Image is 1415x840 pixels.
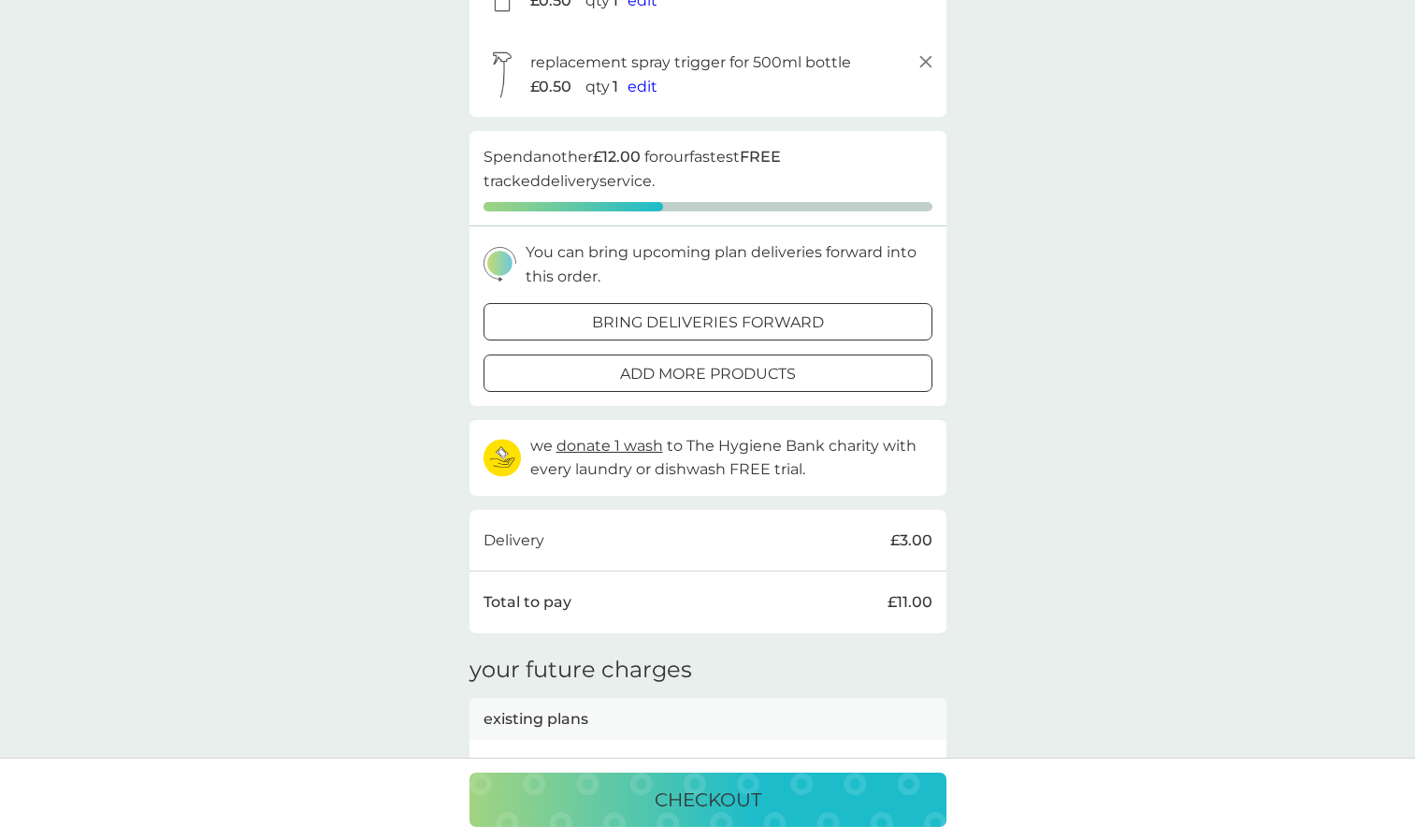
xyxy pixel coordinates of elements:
p: we to The Hygiene Bank charity with every laundry or dishwash FREE trial. [530,434,932,482]
p: You can bring upcoming plan deliveries forward into this order. [526,240,932,288]
p: bring deliveries forward [592,311,824,335]
span: £0.50 [530,75,571,99]
p: add more products [620,362,796,386]
button: edit [628,75,657,99]
h3: your future charges [469,657,692,684]
p: £11.00 [888,590,932,615]
span: edit [628,78,657,95]
button: add more products [484,355,932,392]
p: Total to pay [484,590,571,615]
p: checkout [655,785,761,815]
button: checkout [469,773,946,827]
p: 1 [613,75,618,99]
strong: £12.00 [593,148,641,166]
p: £3.00 [890,529,932,553]
img: delivery-schedule.svg [484,247,516,282]
p: Spend another for our fastest tracked delivery service. [484,145,932,193]
p: existing plans [484,707,588,731]
span: donate 1 wash [556,437,663,455]
p: replacement spray trigger for 500ml bottle [530,51,851,75]
p: qty [585,75,610,99]
button: bring deliveries forward [484,303,932,340]
strong: FREE [740,148,781,166]
p: Delivery [484,529,544,553]
p: next charge date [DATE] [530,754,713,778]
